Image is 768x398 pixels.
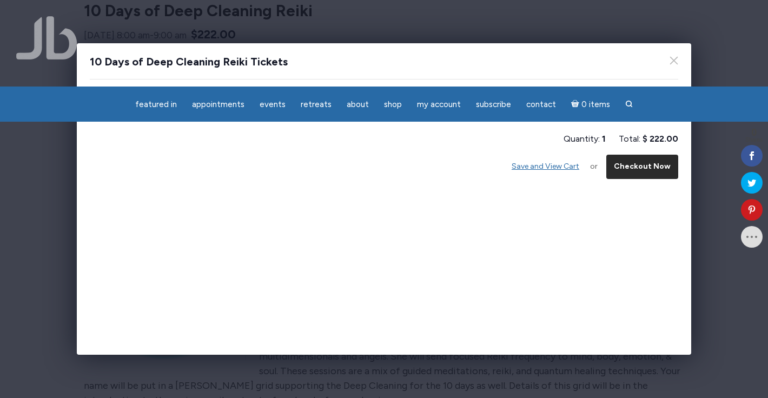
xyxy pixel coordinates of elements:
span: Quantity: [564,134,600,144]
span: Shop [384,99,402,109]
span: 222.00 [650,134,678,144]
a: My Account [411,94,467,115]
a: Events [253,94,292,115]
span: Retreats [301,99,332,109]
button: Save and View Cart [501,155,590,179]
span: Appointments [192,99,244,109]
a: About [340,94,375,115]
span: Shares [745,137,763,143]
a: featured in [129,94,183,115]
span: About [347,99,369,109]
img: Jamie Butler. The Everyday Medium [16,16,77,59]
span: 0 items [581,101,610,109]
span: featured in [135,99,177,109]
a: Appointments [186,94,251,115]
button: Close this modal window [670,56,678,65]
a: Retreats [294,94,338,115]
span: or [590,161,598,173]
a: Subscribe [469,94,518,115]
span: Contact [526,99,556,109]
span: $ [643,134,647,144]
i: Cart [571,99,581,109]
a: Cart0 items [565,93,617,115]
a: Contact [520,94,562,115]
h2: 10 Days of Deep Cleaning Reiki Tickets [90,56,300,67]
button: Checkout Now [606,155,678,179]
span: Subscribe [476,99,511,109]
a: Shop [378,94,408,115]
span: 0 [745,128,763,137]
span: 1 [602,134,606,144]
span: Total: [619,134,640,144]
span: My Account [417,99,461,109]
span: Events [260,99,286,109]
